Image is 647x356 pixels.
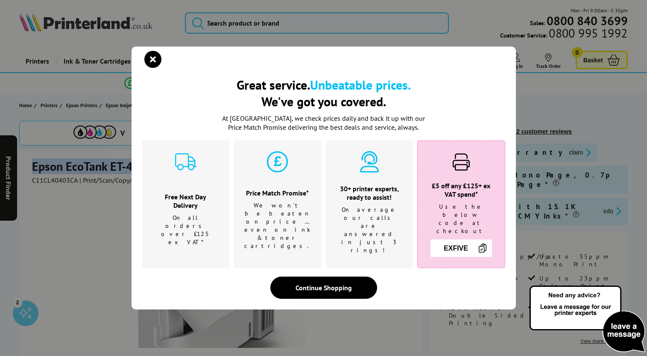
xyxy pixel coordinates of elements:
[244,201,311,250] p: We won't be beaten on price …even on ink & toner cartridges.
[267,151,288,172] img: price-promise-cyan.svg
[359,151,380,172] img: expert-cyan.svg
[175,151,196,172] img: delivery-cyan.svg
[428,181,494,198] h3: £5 off any £125+ ex VAT spend*
[244,189,311,197] h3: Price Match Promise*
[428,203,494,235] p: Use the below code at checkout
[527,284,647,354] img: Open Live Chat window
[146,53,159,66] button: close modal
[153,214,219,246] p: On all orders over £125 ex VAT*
[217,114,430,132] p: At [GEOGRAPHIC_DATA], we check prices daily and back it up with our Price Match Promise deliverin...
[477,243,488,253] img: Copy Icon
[142,76,505,110] h2: Great service. We've got you covered.
[310,76,411,93] b: Unbeatable prices.
[337,206,402,254] p: On average our calls are answered in just 3 rings!
[153,193,219,210] h3: Free Next Day Delivery
[270,277,377,299] div: Continue Shopping
[337,184,402,201] h3: 30+ printer experts, ready to assist!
